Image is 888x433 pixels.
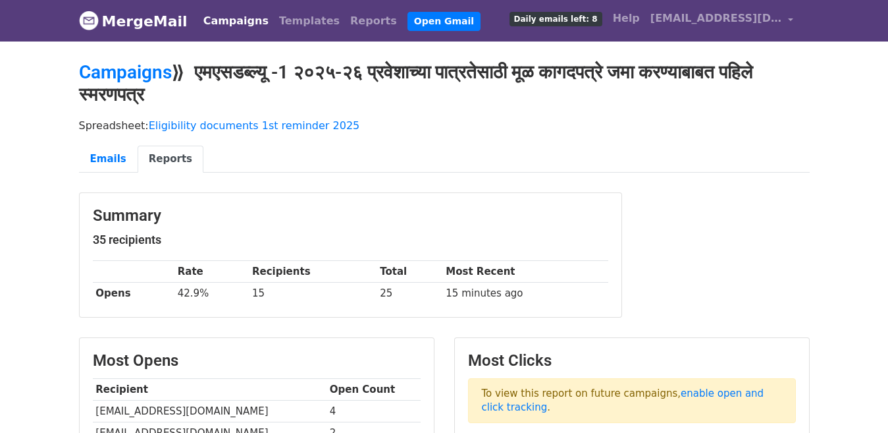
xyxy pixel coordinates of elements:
td: 15 [249,283,377,304]
a: Emails [79,146,138,173]
h2: ⟫ एमएसडब्ल्यू -1 २०२५-२६ प्रवेशाच्या पात्रतेसाठी मूळ कागदपत्रे जमा करण्याबाबत पहिले स्मरणपत्र [79,61,810,105]
a: Reports [138,146,203,173]
th: Rate [174,261,249,283]
td: 15 minutes ago [443,283,608,304]
td: 42.9% [174,283,249,304]
th: Most Recent [443,261,608,283]
a: [EMAIL_ADDRESS][DOMAIN_NAME] [645,5,799,36]
h3: Most Clicks [468,351,796,370]
img: MergeMail logo [79,11,99,30]
th: Opens [93,283,174,304]
a: Help [608,5,645,32]
td: [EMAIL_ADDRESS][DOMAIN_NAME] [93,401,326,422]
span: [EMAIL_ADDRESS][DOMAIN_NAME] [650,11,782,26]
a: Templates [274,8,345,34]
h3: Summary [93,206,608,225]
span: Daily emails left: 8 [509,12,602,26]
a: Eligibility documents 1st reminder 2025 [149,119,360,132]
th: Open Count [326,379,421,401]
th: Recipients [249,261,377,283]
h5: 35 recipients [93,233,608,247]
th: Recipient [93,379,326,401]
th: Total [377,261,442,283]
p: Spreadsheet: [79,119,810,132]
a: Reports [345,8,402,34]
a: Campaigns [79,61,172,83]
a: MergeMail [79,7,188,35]
h3: Most Opens [93,351,421,370]
td: 25 [377,283,442,304]
a: Open Gmail [407,12,481,31]
td: 4 [326,401,421,422]
a: Campaigns [198,8,274,34]
p: To view this report on future campaigns, . [468,378,796,423]
a: Daily emails left: 8 [504,5,608,32]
